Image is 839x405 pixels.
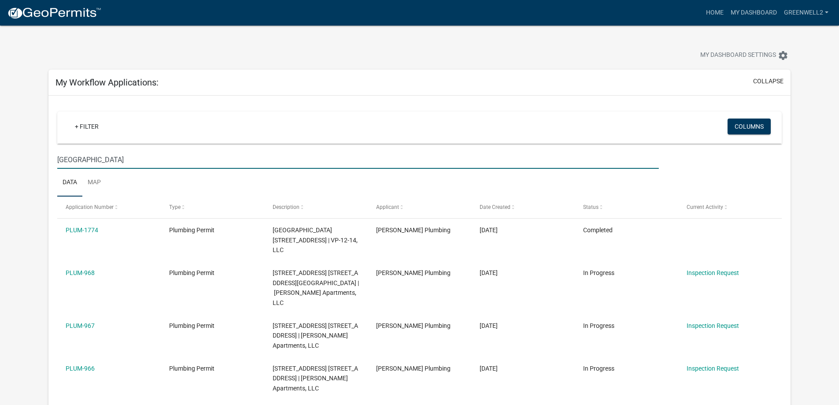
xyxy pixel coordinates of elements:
button: collapse [753,77,784,86]
span: Plumbing Permit [169,269,214,276]
a: PLUM-1774 [66,227,98,234]
a: + Filter [68,119,106,134]
span: 4501 TOWN CENTER BOULEVARD 4501 Town Center Blvd., Building 10 | Warren Apartments, LLC [273,365,358,392]
a: Inspection Request [687,365,739,372]
a: Greenwell2 [780,4,832,21]
span: Plumbing Permit [169,227,214,234]
span: Plumbing Permit [169,322,214,329]
span: Status [583,204,599,210]
span: In Progress [583,269,614,276]
span: My Dashboard Settings [700,50,776,61]
span: Description [273,204,299,210]
span: Application Number [66,204,114,210]
span: Applicant [376,204,399,210]
a: My Dashboard [727,4,780,21]
button: My Dashboard Settingssettings [693,47,795,64]
button: Columns [728,119,771,134]
datatable-header-cell: Type [161,197,264,218]
span: Greenwell Plumbing [376,365,451,372]
a: PLUM-968 [66,269,95,276]
a: PLUM-967 [66,322,95,329]
span: 08/10/2023 [480,269,498,276]
span: Date Created [480,204,510,210]
span: 4501 TOWN CENTER BOULEVARD 4501 Town Center Blvd., Building 11 | Warren Apartments, LLC [273,322,358,349]
span: 08/10/2023 [480,365,498,372]
span: 08/13/2024 [480,227,498,234]
datatable-header-cell: Applicant [368,197,471,218]
a: Inspection Request [687,269,739,276]
span: In Progress [583,365,614,372]
datatable-header-cell: Date Created [471,197,575,218]
a: Home [702,4,727,21]
i: settings [778,50,788,61]
span: Current Activity [687,204,723,210]
span: 4501 TOWN CENTER BOULEVARD 4501 Town Center Blvd., Maintenance Building | Warren Apartments, LLC [273,269,359,306]
a: Inspection Request [687,322,739,329]
datatable-header-cell: Description [264,197,368,218]
span: Greenwell Plumbing [376,227,451,234]
span: Completed [583,227,613,234]
a: Map [82,169,106,197]
span: Greenwell Plumbing [376,269,451,276]
a: PLUM-966 [66,365,95,372]
input: Search for applications [57,151,658,169]
span: In Progress [583,322,614,329]
datatable-header-cell: Status [574,197,678,218]
span: Type [169,204,181,210]
a: Data [57,169,82,197]
span: Greenwell Plumbing [376,322,451,329]
datatable-header-cell: Current Activity [678,197,781,218]
span: Plumbing Permit [169,365,214,372]
h5: My Workflow Applications: [55,77,159,88]
datatable-header-cell: Application Number [57,197,161,218]
span: 08/10/2023 [480,322,498,329]
span: Town Center Boulevard 4125 TOWN CENTER BOULEVARD | VP-12-14, LLC [273,227,358,254]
